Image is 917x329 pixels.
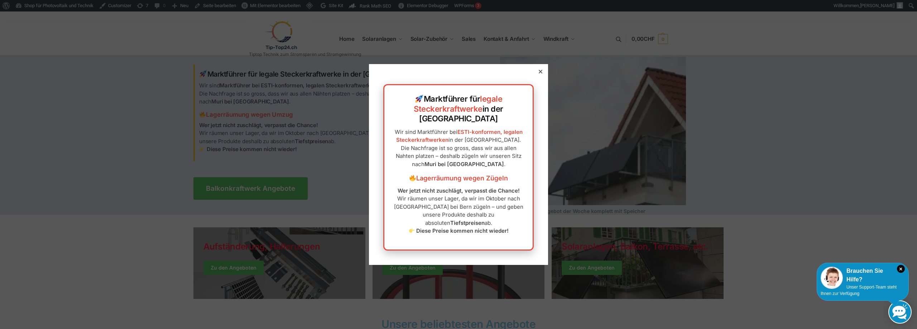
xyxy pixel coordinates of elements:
img: 🔥 [409,175,416,181]
p: Wir räumen unser Lager, da wir im Oktober nach [GEOGRAPHIC_DATA] bei Bern zügeln – und geben unse... [392,187,525,235]
img: Customer service [821,267,843,289]
div: Brauchen Sie Hilfe? [821,267,905,284]
img: 🚀 [415,95,423,103]
strong: Wer jetzt nicht zuschlägt, verpasst die Chance! [398,187,520,194]
span: Unser Support-Team steht Ihnen zur Verfügung [821,285,897,296]
h2: Marktführer für in der [GEOGRAPHIC_DATA] [392,94,525,124]
h3: Lagerräumung wegen Zügeln [392,174,525,183]
strong: Tiefstpreisen [450,219,485,226]
strong: Muri bei [GEOGRAPHIC_DATA] [424,161,504,168]
strong: Diese Preise kommen nicht wieder! [416,227,509,234]
a: legale Steckerkraftwerke [414,94,502,113]
a: ESTI-konformen, legalen Steckerkraftwerken [396,129,523,144]
img: 👉 [409,228,414,233]
p: Wir sind Marktführer bei in der [GEOGRAPHIC_DATA]. Die Nachfrage ist so gross, dass wir aus allen... [392,128,525,169]
i: Schließen [897,265,905,273]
